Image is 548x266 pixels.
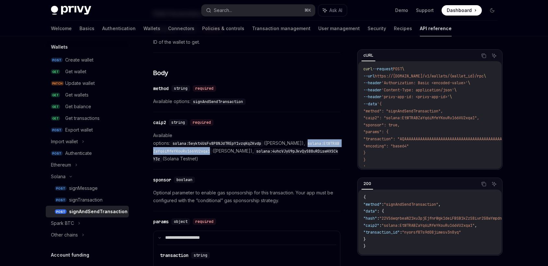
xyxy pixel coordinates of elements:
[51,219,74,227] div: Spark BTC
[363,122,400,128] span: "sponsor": true,
[363,109,443,114] span: "method": "signAndSendTransaction",
[318,21,360,36] a: User management
[484,74,486,79] span: \
[190,119,213,126] div: required
[65,114,100,122] div: Get transactions
[375,74,484,79] span: https://[DOMAIN_NAME]/v1/wallets/{wallet_id}/rpc
[177,177,192,182] span: boolean
[450,94,452,99] span: \
[363,195,366,200] span: {
[153,132,340,163] span: Available options: ([PERSON_NAME]), ([PERSON_NAME]), (Solana Testnet)
[153,177,171,183] div: sponsor
[382,87,454,93] span: 'Content-Type: application/json'
[46,89,129,101] a: GETGet wallets
[454,87,457,93] span: \
[394,21,412,36] a: Recipes
[490,52,498,60] button: Ask AI
[51,69,60,74] span: GET
[51,128,63,133] span: POST
[79,21,94,36] a: Basics
[69,196,103,204] div: signTransaction
[193,218,216,225] div: required
[480,180,488,188] button: Copy the contents from the code block
[363,237,366,242] span: }
[51,173,66,180] div: Solana
[480,52,488,60] button: Copy the contents from the code block
[65,79,95,87] div: Update wallet
[447,7,472,14] span: Dashboard
[395,7,408,14] a: Demo
[487,5,497,16] button: Toggle dark mode
[363,144,409,149] span: "encoding": "base64"
[363,223,379,228] span: "caip2"
[379,223,382,228] span: :
[252,21,311,36] a: Transaction management
[171,120,185,125] span: string
[153,98,340,105] span: Available options:
[363,74,375,79] span: --url
[51,151,63,156] span: POST
[382,202,384,207] span: :
[363,129,388,134] span: "params": {
[372,66,393,72] span: --request
[363,101,377,107] span: --data
[363,202,382,207] span: "method"
[65,68,86,75] div: Get wallet
[51,231,78,239] div: Other chains
[102,21,136,36] a: Authentication
[46,66,129,77] a: GETGet wallet
[363,94,382,99] span: --header
[361,52,375,59] div: cURL
[51,104,60,109] span: GET
[202,21,244,36] a: Policies & controls
[65,56,93,64] div: Create wallet
[442,5,482,16] a: Dashboard
[174,86,188,91] span: string
[377,209,384,214] span: : {
[475,223,477,228] span: ,
[377,101,382,107] span: '{
[51,6,91,15] img: dark logo
[65,149,92,157] div: Authenticate
[55,186,67,191] span: POST
[363,230,400,235] span: "transaction_id"
[382,80,468,86] span: 'Authorization: Basic <encoded-value>'
[377,216,379,221] span: :
[363,164,366,169] span: '
[153,218,169,225] div: params
[416,7,434,14] a: Support
[438,202,441,207] span: ,
[46,147,129,159] a: POSTAuthenticate
[51,81,64,86] span: PATCH
[46,194,129,206] a: POSTsignTransaction
[400,230,402,235] span: :
[55,198,67,202] span: POST
[384,202,438,207] span: "signAndSendTransaction"
[363,87,382,93] span: --header
[65,103,91,110] div: Get balance
[402,230,461,235] span: "nyorsf87s9d08jimesv3n8yq"
[368,21,386,36] a: Security
[160,252,189,259] div: transaction
[55,209,67,214] span: POST
[168,21,194,36] a: Connectors
[46,124,129,136] a: POSTExport wallet
[51,161,71,169] div: Ethereum
[318,5,347,16] button: Ask AI
[190,98,246,105] code: signAndSendTransaction
[363,209,377,214] span: "data"
[153,119,166,126] div: caip2
[46,182,129,194] a: POSTsignMessage
[214,6,232,14] div: Search...
[51,138,78,145] div: Import wallet
[143,21,160,36] a: Wallets
[51,21,72,36] a: Welcome
[363,244,366,249] span: }
[46,206,129,217] a: POSTsignAndSendTransaction
[65,91,89,99] div: Get wallets
[174,219,188,224] span: object
[490,180,498,188] button: Ask AI
[51,251,89,259] h5: Account funding
[153,85,169,92] div: method
[46,112,129,124] a: GETGet transactions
